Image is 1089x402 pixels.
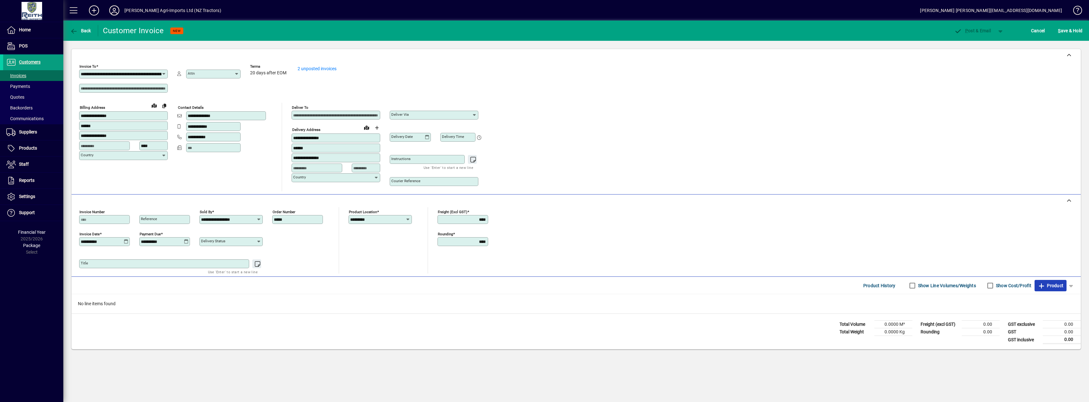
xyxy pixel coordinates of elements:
mat-label: Invoice date [79,232,100,236]
span: ave & Hold [1058,26,1082,36]
a: Suppliers [3,124,63,140]
mat-label: Deliver To [292,105,308,110]
mat-label: Title [81,261,88,265]
span: Support [19,210,35,215]
mat-label: Attn [188,71,195,76]
td: 0.0000 M³ [874,321,912,328]
td: Rounding [917,328,962,336]
span: Staff [19,162,29,167]
mat-label: Delivery date [391,134,413,139]
a: 2 unposted invoices [298,66,337,71]
button: Profile [104,5,124,16]
button: Product [1035,280,1067,291]
span: Suppliers [19,129,37,134]
mat-label: Order number [273,210,295,214]
a: Reports [3,173,63,189]
mat-label: Invoice number [79,210,105,214]
a: Home [3,22,63,38]
td: GST [1005,328,1043,336]
button: Back [68,25,93,36]
mat-label: Instructions [391,157,411,161]
a: Staff [3,157,63,172]
a: View on map [362,122,372,133]
mat-label: Freight (excl GST) [438,210,467,214]
button: Save & Hold [1056,25,1084,36]
mat-label: Sold by [200,210,212,214]
a: Backorders [3,102,63,113]
div: [PERSON_NAME] [PERSON_NAME][EMAIL_ADDRESS][DOMAIN_NAME] [920,5,1062,15]
span: P [965,28,968,33]
button: Post & Email [951,25,994,36]
td: 0.00 [962,321,1000,328]
button: Product History [861,280,898,291]
div: [PERSON_NAME] Agri-Imports Ltd (NZ Tractors) [124,5,221,15]
span: 20 days after EOM [250,71,286,76]
span: Terms [250,65,288,69]
mat-label: Deliver via [391,112,409,117]
mat-hint: Use 'Enter' to start a new line [424,164,473,171]
td: GST inclusive [1005,336,1043,344]
label: Show Cost/Profit [995,282,1031,289]
button: Add [84,5,104,16]
span: Products [19,145,37,151]
span: Reports [19,178,35,183]
mat-label: Payment due [140,232,161,236]
a: Payments [3,81,63,92]
span: Package [23,243,40,248]
mat-label: Product location [349,210,377,214]
span: POS [19,43,28,48]
mat-label: Delivery status [201,239,225,243]
td: 0.00 [1043,321,1081,328]
mat-label: Invoice To [79,64,96,69]
mat-label: Rounding [438,232,453,236]
span: Invoices [6,73,26,78]
a: Support [3,205,63,221]
td: 0.00 [1043,336,1081,344]
a: Products [3,140,63,156]
app-page-header-button: Back [63,25,98,36]
mat-label: Country [293,175,306,179]
td: Total Volume [836,321,874,328]
span: ost & Email [954,28,991,33]
td: GST exclusive [1005,321,1043,328]
span: Cancel [1031,26,1045,36]
label: Show Line Volumes/Weights [917,282,976,289]
td: Freight (excl GST) [917,321,962,328]
td: 0.00 [962,328,1000,336]
span: Back [70,28,91,33]
button: Cancel [1029,25,1047,36]
mat-label: Delivery time [442,134,464,139]
span: Product [1038,281,1063,291]
span: NEW [173,29,181,33]
div: Customer Invoice [103,26,164,36]
button: Choose address [372,123,382,133]
a: Communications [3,113,63,124]
span: Quotes [6,95,24,100]
a: Knowledge Base [1068,1,1081,22]
span: Customers [19,59,41,65]
span: Financial Year [18,230,46,235]
span: Home [19,27,31,32]
td: 0.0000 Kg [874,328,912,336]
span: Product History [863,281,896,291]
a: Invoices [3,70,63,81]
a: POS [3,38,63,54]
mat-label: Country [81,153,93,157]
mat-label: Reference [141,217,157,221]
mat-label: Courier Reference [391,179,420,183]
span: Communications [6,116,44,121]
a: Quotes [3,92,63,102]
a: Settings [3,189,63,205]
a: View on map [149,100,159,110]
span: Payments [6,84,30,89]
td: 0.00 [1043,328,1081,336]
span: Settings [19,194,35,199]
span: S [1058,28,1061,33]
td: Total Weight [836,328,874,336]
span: Backorders [6,105,33,110]
div: No line items found [72,294,1081,313]
button: Copy to Delivery address [159,101,169,111]
mat-hint: Use 'Enter' to start a new line [208,268,258,275]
